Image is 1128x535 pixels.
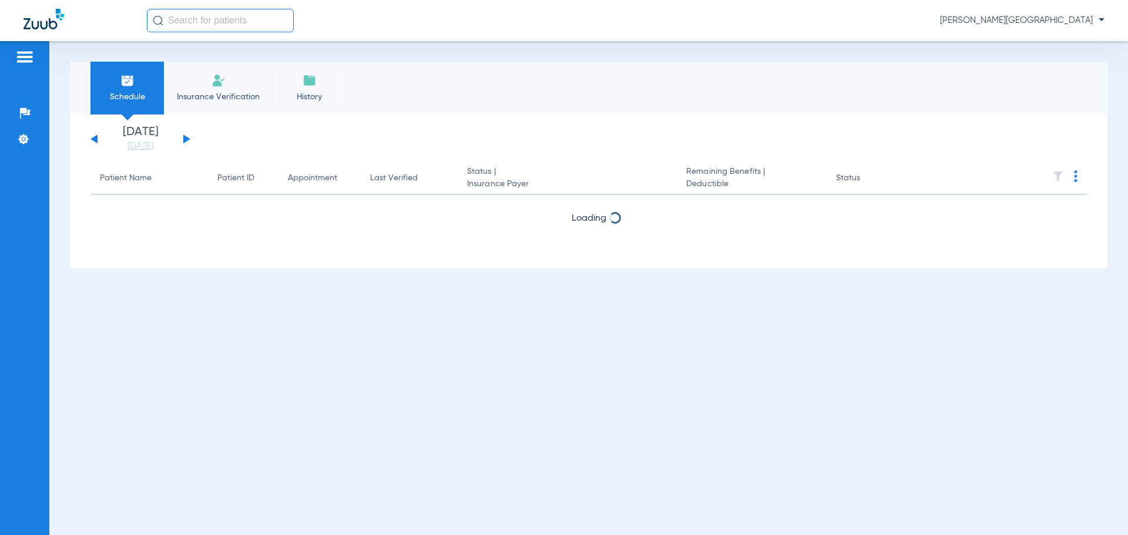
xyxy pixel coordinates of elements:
[173,91,264,103] span: Insurance Verification
[1052,170,1064,182] img: filter.svg
[288,172,337,184] div: Appointment
[370,172,418,184] div: Last Verified
[572,214,606,223] span: Loading
[23,9,64,29] img: Zuub Logo
[153,15,163,26] img: Search Icon
[458,162,677,195] th: Status |
[100,172,152,184] div: Patient Name
[100,172,199,184] div: Patient Name
[677,162,826,195] th: Remaining Benefits |
[303,73,317,88] img: History
[120,73,135,88] img: Schedule
[105,140,176,152] a: [DATE]
[147,9,294,32] input: Search for patients
[281,91,337,103] span: History
[467,178,667,190] span: Insurance Payer
[940,15,1104,26] span: [PERSON_NAME][GEOGRAPHIC_DATA]
[217,172,269,184] div: Patient ID
[211,73,226,88] img: Manual Insurance Verification
[288,172,351,184] div: Appointment
[1074,170,1077,182] img: group-dot-blue.svg
[15,50,34,64] img: hamburger-icon
[370,172,448,184] div: Last Verified
[99,91,155,103] span: Schedule
[217,172,254,184] div: Patient ID
[686,178,817,190] span: Deductible
[827,162,906,195] th: Status
[105,126,176,152] li: [DATE]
